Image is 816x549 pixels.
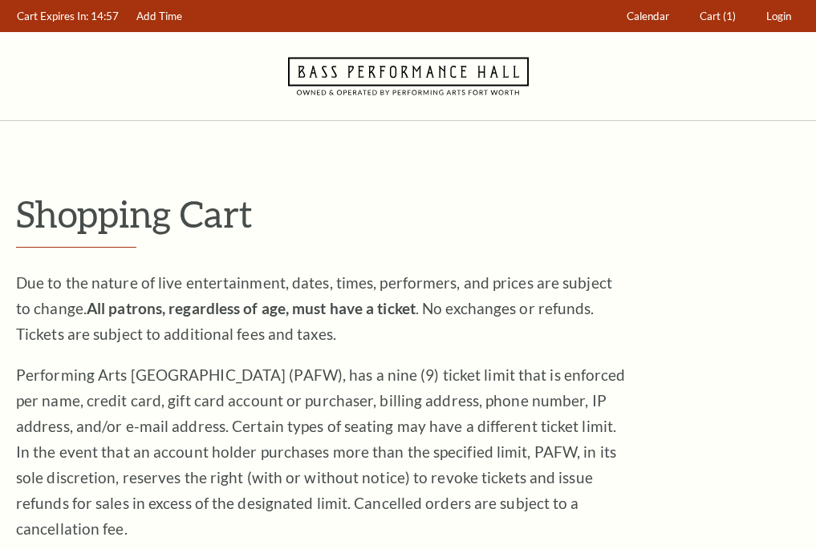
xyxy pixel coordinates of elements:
[759,1,799,32] a: Login
[17,10,88,22] span: Cart Expires In:
[700,10,721,22] span: Cart
[16,193,800,234] p: Shopping Cart
[766,10,791,22] span: Login
[619,1,677,32] a: Calendar
[87,299,416,317] strong: All patrons, regardless of age, must have a ticket
[91,10,119,22] span: 14:57
[627,10,669,22] span: Calendar
[723,10,736,22] span: (1)
[16,362,626,542] p: Performing Arts [GEOGRAPHIC_DATA] (PAFW), has a nine (9) ticket limit that is enforced per name, ...
[692,1,744,32] a: Cart (1)
[129,1,190,32] a: Add Time
[16,273,612,343] span: Due to the nature of live entertainment, dates, times, performers, and prices are subject to chan...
